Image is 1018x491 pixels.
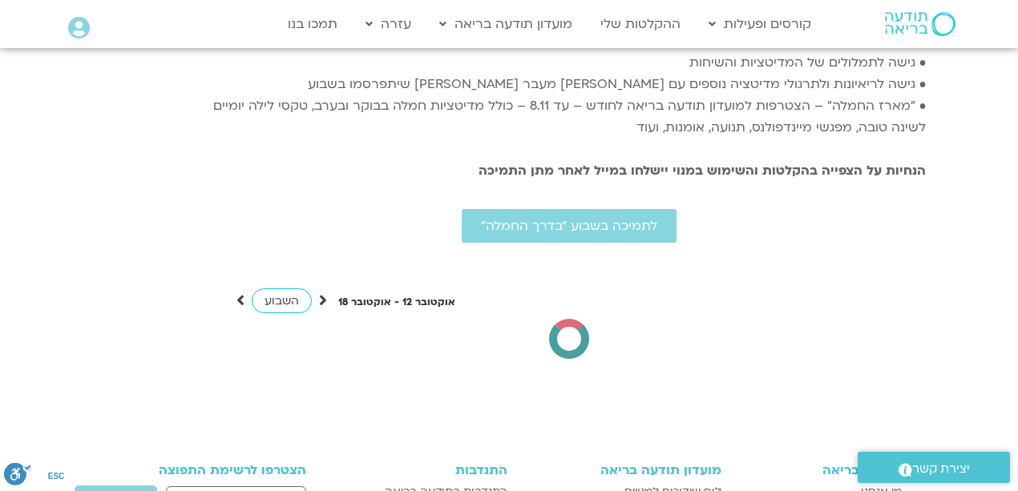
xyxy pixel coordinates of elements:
[252,288,312,313] a: השבוע
[481,219,657,233] span: לתמיכה בשבוע ״בדרך החמלה״
[116,463,306,477] h3: הצטרפו לרשימת התפוצה
[737,463,902,477] h3: תודעה בריאה
[592,9,689,39] a: ההקלטות שלי
[280,9,345,39] a: תמכו בנו
[479,162,926,179] strong: הנחיות על הצפייה בהקלטות והשימוש במנוי יישלחו במייל לאחר מתן התמיכה
[701,9,819,39] a: קורסים ופעילות
[885,12,955,36] img: תודעה בריאה
[265,293,299,308] span: השבוע
[212,9,926,182] p: נשמח לאפשר לך גישה להקלטות תרגולי ומפגשי השבוע למשך שלושה חודשים, עד [DATE] נשמח לאפשר לך גישה לה...
[858,452,1010,483] a: יצירת קשר
[523,463,721,477] h3: מועדון תודעה בריאה
[338,294,455,311] p: אוקטובר 12 - אוקטובר 18
[912,458,970,480] span: יצירת קשר
[431,9,580,39] a: מועדון תודעה בריאה
[768,32,926,50] strong: בתמיכה ב-195 ש"ח ומעלה,
[350,463,507,477] h3: התנדבות
[462,209,677,243] a: לתמיכה בשבוע ״בדרך החמלה״
[358,9,419,39] a: עזרה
